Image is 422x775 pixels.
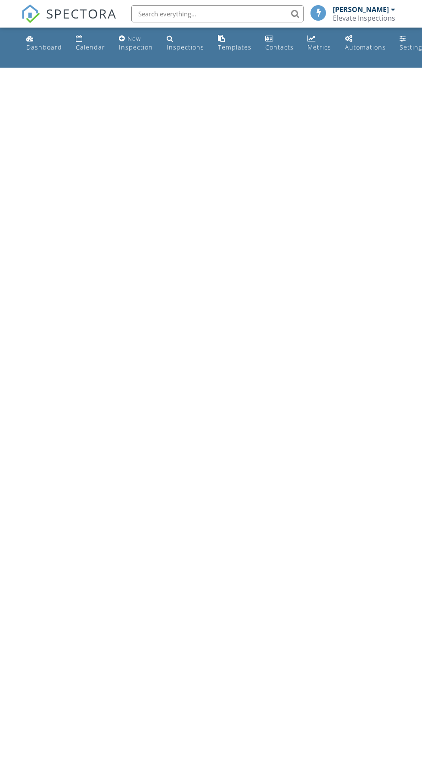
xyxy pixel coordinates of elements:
a: Dashboard [23,31,65,56]
a: Automations (Basic) [341,31,389,56]
div: Inspections [167,43,204,51]
a: Contacts [262,31,297,56]
div: Automations [345,43,386,51]
div: Dashboard [26,43,62,51]
a: Calendar [72,31,109,56]
a: SPECTORA [21,12,117,30]
div: Elevate Inspections [333,14,395,22]
input: Search everything... [131,5,304,22]
div: New Inspection [119,34,153,51]
span: SPECTORA [46,4,117,22]
div: Metrics [307,43,331,51]
img: The Best Home Inspection Software - Spectora [21,4,40,23]
div: Calendar [76,43,105,51]
div: [PERSON_NAME] [333,5,389,14]
a: Metrics [304,31,335,56]
div: Contacts [265,43,294,51]
a: Templates [214,31,255,56]
a: New Inspection [115,31,156,56]
a: Inspections [163,31,208,56]
div: Templates [218,43,251,51]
